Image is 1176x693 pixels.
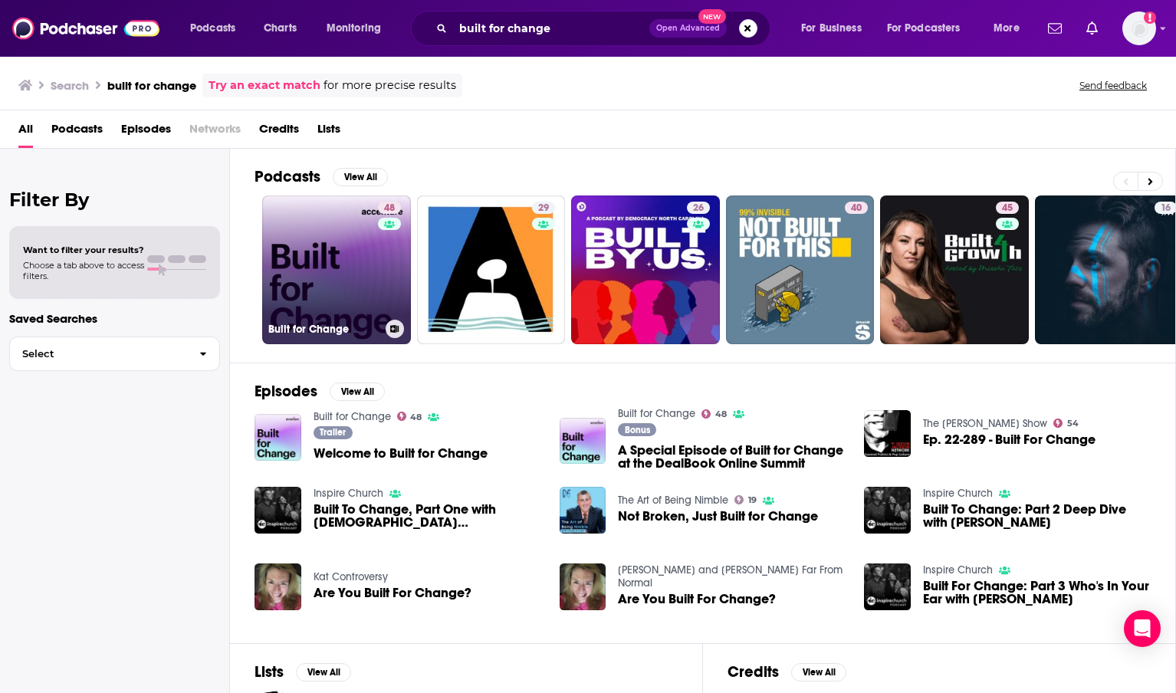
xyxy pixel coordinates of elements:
a: Built To Change, Part One with Pastor Mike Kai [314,503,541,529]
a: 29 [532,202,555,214]
h2: Episodes [255,382,317,401]
a: ListsView All [255,662,351,682]
a: Welcome to Built for Change [255,414,301,461]
span: 29 [538,201,549,216]
a: Welcome to Built for Change [314,447,488,460]
img: Ep. 22-289 - Built For Change [864,410,911,457]
span: Monitoring [327,18,381,39]
span: Open Advanced [656,25,720,32]
a: Show notifications dropdown [1080,15,1104,41]
a: Credits [259,117,299,148]
span: A Special Episode of Built for Change at the DealBook Online Summit [618,444,846,470]
h3: built for change [107,78,196,93]
a: Podcasts [51,117,103,148]
span: 16 [1161,201,1171,216]
img: Built For Change: Part 3 Who's In Your Ear with Pastor Mike Kai [864,563,911,610]
a: 48 [397,412,422,421]
img: Built To Change, Part One with Pastor Mike Kai [255,487,301,534]
span: New [698,9,726,24]
span: 19 [748,497,757,504]
span: 40 [851,201,862,216]
button: open menu [179,16,255,41]
a: Not Broken, Just Built for Change [618,510,818,523]
h3: Built for Change [268,323,379,336]
button: open menu [983,16,1039,41]
a: Episodes [121,117,171,148]
span: 54 [1067,420,1079,427]
p: Saved Searches [9,311,220,326]
a: The Kevin Jackson Show [923,417,1047,430]
a: Inspire Church [314,487,383,500]
span: Built To Change: Part 2 Deep Dive with [PERSON_NAME] [923,503,1151,529]
button: open menu [877,16,983,41]
a: PodcastsView All [255,167,388,186]
a: Are You Built For Change? [618,593,776,606]
a: Try an exact match [209,77,320,94]
span: Built To Change, Part One with [DEMOGRAPHIC_DATA][PERSON_NAME] [314,503,541,529]
a: Built For Change: Part 3 Who's In Your Ear with Pastor Mike Kai [923,580,1151,606]
img: Built To Change: Part 2 Deep Dive with Pastor Mike Kai [864,487,911,534]
a: Are You Built For Change? [314,586,471,599]
span: Charts [264,18,297,39]
h2: Credits [728,662,779,682]
div: Search podcasts, credits, & more... [425,11,785,46]
span: For Business [801,18,862,39]
a: Show notifications dropdown [1042,15,1068,41]
span: Want to filter your results? [23,245,144,255]
button: Send feedback [1075,79,1151,92]
a: 54 [1053,419,1079,428]
span: Logged in as rstenslie [1122,11,1156,45]
h3: Search [51,78,89,93]
button: View All [296,663,351,682]
a: 48 [701,409,727,419]
a: 26 [571,195,720,344]
img: Are You Built For Change? [255,563,301,610]
span: 48 [715,411,727,418]
a: Kat Controversy [314,570,388,583]
a: Inspire Church [923,487,993,500]
h2: Podcasts [255,167,320,186]
a: All [18,117,33,148]
span: Select [10,349,187,359]
span: 48 [384,201,395,216]
a: Are You Built For Change? [560,563,606,610]
a: 26 [687,202,710,214]
span: 45 [1002,201,1013,216]
a: Ep. 22-289 - Built For Change [923,433,1096,446]
span: Podcasts [190,18,235,39]
span: for more precise results [324,77,456,94]
input: Search podcasts, credits, & more... [453,16,649,41]
a: Lists [317,117,340,148]
a: 40 [726,195,875,344]
a: 29 [417,195,566,344]
a: Kat and Andee Far From Normal [618,563,843,590]
a: Inspire Church [923,563,993,576]
img: Podchaser - Follow, Share and Rate Podcasts [12,14,159,43]
span: For Podcasters [887,18,961,39]
svg: Add a profile image [1144,11,1156,24]
span: Trailer [320,428,346,437]
img: Not Broken, Just Built for Change [560,487,606,534]
a: 45 [880,195,1029,344]
a: Built for Change [314,410,391,423]
img: A Special Episode of Built for Change at the DealBook Online Summit [560,418,606,465]
span: 48 [410,414,422,421]
button: Show profile menu [1122,11,1156,45]
button: open menu [790,16,881,41]
a: 48 [378,202,401,214]
a: Built To Change: Part 2 Deep Dive with Pastor Mike Kai [923,503,1151,529]
h2: Lists [255,662,284,682]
